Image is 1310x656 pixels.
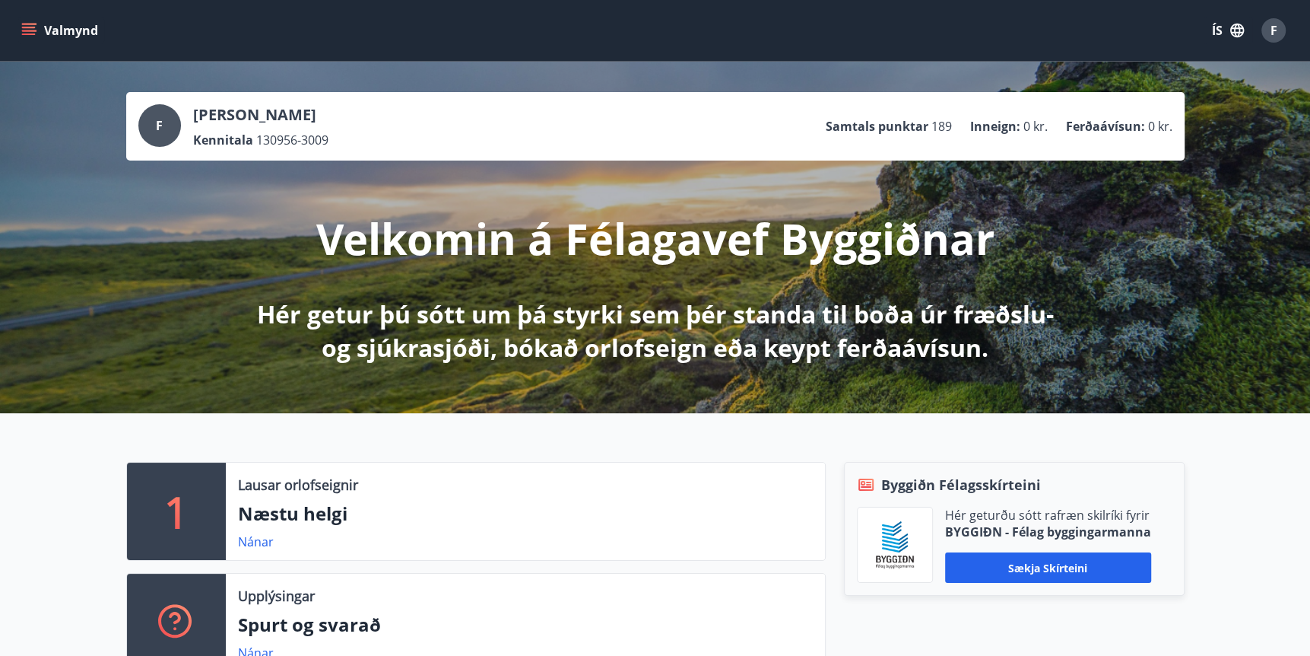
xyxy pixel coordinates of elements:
button: Sækja skírteini [945,553,1151,583]
span: 0 kr. [1023,118,1048,135]
p: [PERSON_NAME] [193,104,328,126]
span: 0 kr. [1148,118,1172,135]
p: 1 [164,482,189,540]
span: 189 [931,118,952,135]
button: F [1255,12,1292,49]
a: Nánar [238,533,274,550]
p: Upplýsingar [238,586,315,606]
p: BYGGIÐN - Félag byggingarmanna [945,524,1151,540]
span: Byggiðn Félagsskírteini [881,475,1041,495]
span: F [156,117,163,134]
button: menu [18,17,104,44]
p: Velkomin á Félagavef Byggiðnar [316,209,994,267]
p: Lausar orlofseignir [238,475,358,495]
img: BKlGVmlTW1Qrz68WFGMFQUcXHWdQd7yePWMkvn3i.png [869,519,921,571]
p: Hér getur þú sótt um þá styrki sem þér standa til boða úr fræðslu- og sjúkrasjóði, bókað orlofsei... [254,298,1057,365]
p: Næstu helgi [238,501,813,527]
p: Spurt og svarað [238,612,813,638]
span: F [1270,22,1277,39]
p: Hér geturðu sótt rafræn skilríki fyrir [945,507,1151,524]
p: Ferðaávísun : [1066,118,1145,135]
p: Inneign : [970,118,1020,135]
button: ÍS [1204,17,1252,44]
p: Kennitala [193,132,253,148]
p: Samtals punktar [826,118,928,135]
span: 130956-3009 [256,132,328,148]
